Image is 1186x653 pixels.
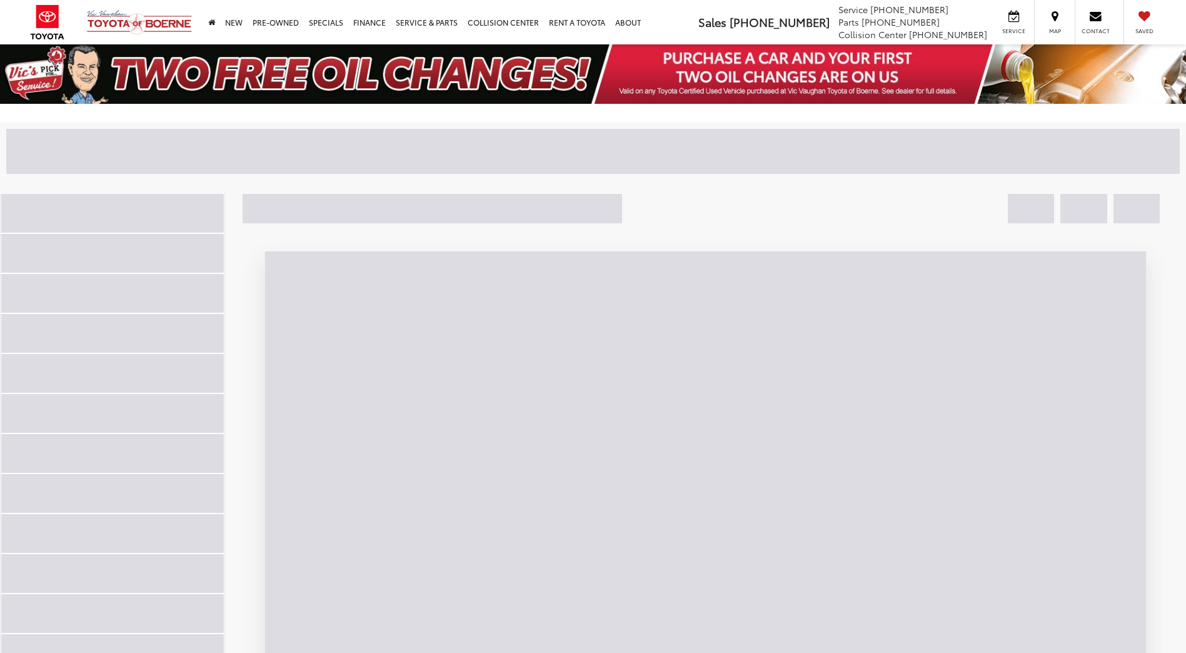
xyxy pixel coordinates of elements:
span: Contact [1082,27,1110,35]
span: [PHONE_NUMBER] [909,28,987,41]
span: [PHONE_NUMBER] [730,14,830,30]
span: [PHONE_NUMBER] [862,16,940,28]
span: Service [838,3,868,16]
span: [PHONE_NUMBER] [870,3,948,16]
img: Vic Vaughan Toyota of Boerne [86,9,193,35]
span: Collision Center [838,28,907,41]
span: Sales [698,14,726,30]
span: Map [1041,27,1068,35]
span: Parts [838,16,859,28]
span: Service [1000,27,1028,35]
span: Saved [1130,27,1158,35]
